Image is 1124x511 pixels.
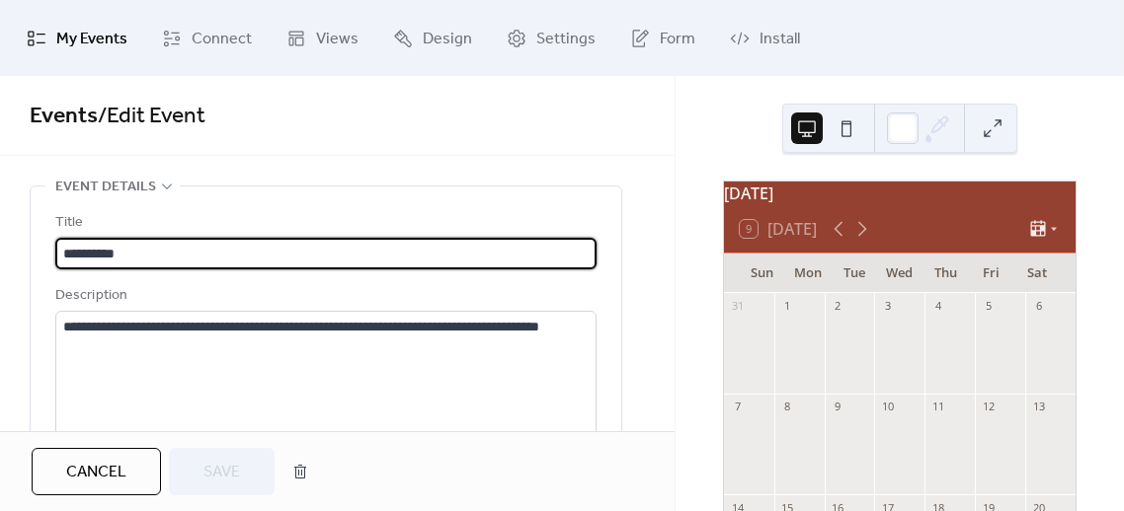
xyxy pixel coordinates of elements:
[760,24,800,54] span: Install
[30,95,98,138] a: Events
[615,8,710,68] a: Form
[923,254,968,293] div: Thu
[831,254,876,293] div: Tue
[272,8,373,68] a: Views
[1014,254,1060,293] div: Sat
[55,284,593,308] div: Description
[715,8,815,68] a: Install
[316,24,359,54] span: Views
[730,400,745,414] div: 7
[780,400,795,414] div: 8
[780,299,795,314] div: 1
[880,299,895,314] div: 3
[32,448,161,495] button: Cancel
[981,299,996,314] div: 5
[192,24,252,54] span: Connect
[930,400,945,414] div: 11
[55,211,593,235] div: Title
[930,299,945,314] div: 4
[785,254,831,293] div: Mon
[98,95,205,138] span: / Edit Event
[55,176,156,199] span: Event details
[880,400,895,414] div: 10
[56,24,127,54] span: My Events
[877,254,923,293] div: Wed
[660,24,695,54] span: Form
[147,8,267,68] a: Connect
[536,24,596,54] span: Settings
[831,400,845,414] div: 9
[378,8,487,68] a: Design
[740,254,785,293] div: Sun
[66,461,126,484] span: Cancel
[1031,400,1046,414] div: 13
[492,8,610,68] a: Settings
[730,299,745,314] div: 31
[423,24,472,54] span: Design
[981,400,996,414] div: 12
[12,8,142,68] a: My Events
[968,254,1013,293] div: Fri
[1031,299,1046,314] div: 6
[724,182,1076,205] div: [DATE]
[831,299,845,314] div: 2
